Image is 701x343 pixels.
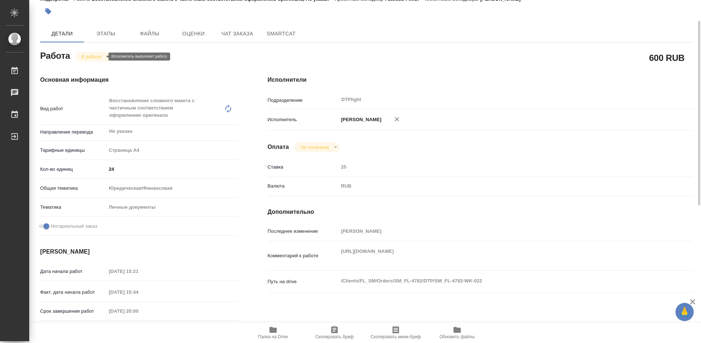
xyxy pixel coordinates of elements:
p: Вид работ [40,105,106,112]
span: Скопировать бриф [315,334,353,339]
p: Исполнитель [268,116,338,123]
h4: Исполнители [268,76,693,84]
p: Путь на drive [268,278,338,285]
span: Скопировать мини-бриф [371,334,421,339]
p: [PERSON_NAME] [338,116,382,123]
p: Подразделение [268,97,338,104]
button: Папка на Drive [242,323,304,343]
span: Детали [45,29,80,38]
button: В работе [79,54,103,60]
span: 🙏 [678,304,691,320]
span: SmartCat [264,29,299,38]
span: Обновить файлы [440,334,475,339]
span: Папка на Drive [258,334,288,339]
input: Пустое поле [338,226,658,236]
p: Срок завершения работ [40,308,106,315]
span: Чат заказа [220,29,255,38]
textarea: /Clients/FL_SM/Orders/SM_FL-4782/DTP/SM_FL-4782-WK-022 [338,275,658,287]
p: Дата начала работ [40,268,106,275]
p: Последнее изменение [268,228,338,235]
p: Тарифные единицы [40,147,106,154]
div: Личные документы [106,201,238,213]
button: Обновить файлы [426,323,488,343]
button: Скопировать бриф [304,323,365,343]
div: Юридическая/Финансовая [106,182,238,194]
span: Файлы [132,29,167,38]
button: Не оплачена [298,144,331,150]
h4: [PERSON_NAME] [40,247,238,256]
textarea: [URL][DOMAIN_NAME] [338,245,658,265]
div: В работе [295,142,340,152]
div: Страница А4 [106,144,238,157]
span: Оценки [176,29,211,38]
input: ✎ Введи что-нибудь [106,164,238,174]
button: 🙏 [675,303,694,321]
div: RUB [338,180,658,192]
input: Пустое поле [106,287,170,297]
p: Кол-во единиц [40,166,106,173]
input: Пустое поле [106,306,170,316]
p: Комментарий к работе [268,252,338,259]
button: Скопировать мини-бриф [365,323,426,343]
p: Тематика [40,204,106,211]
p: Направление перевода [40,128,106,136]
span: Нотариальный заказ [51,223,97,230]
h2: 600 RUB [649,51,685,64]
div: В работе [76,52,112,62]
h4: Дополнительно [268,208,693,216]
input: Пустое поле [106,266,170,277]
h4: Оплата [268,143,289,151]
h2: Работа [40,49,70,62]
p: Ставка [268,163,338,171]
p: Факт. дата начала работ [40,289,106,296]
button: Удалить исполнителя [389,111,405,127]
span: Этапы [88,29,123,38]
input: Пустое поле [338,162,658,172]
p: Валюта [268,182,338,190]
button: Добавить тэг [40,3,56,19]
h4: Основная информация [40,76,238,84]
p: Общая тематика [40,185,106,192]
